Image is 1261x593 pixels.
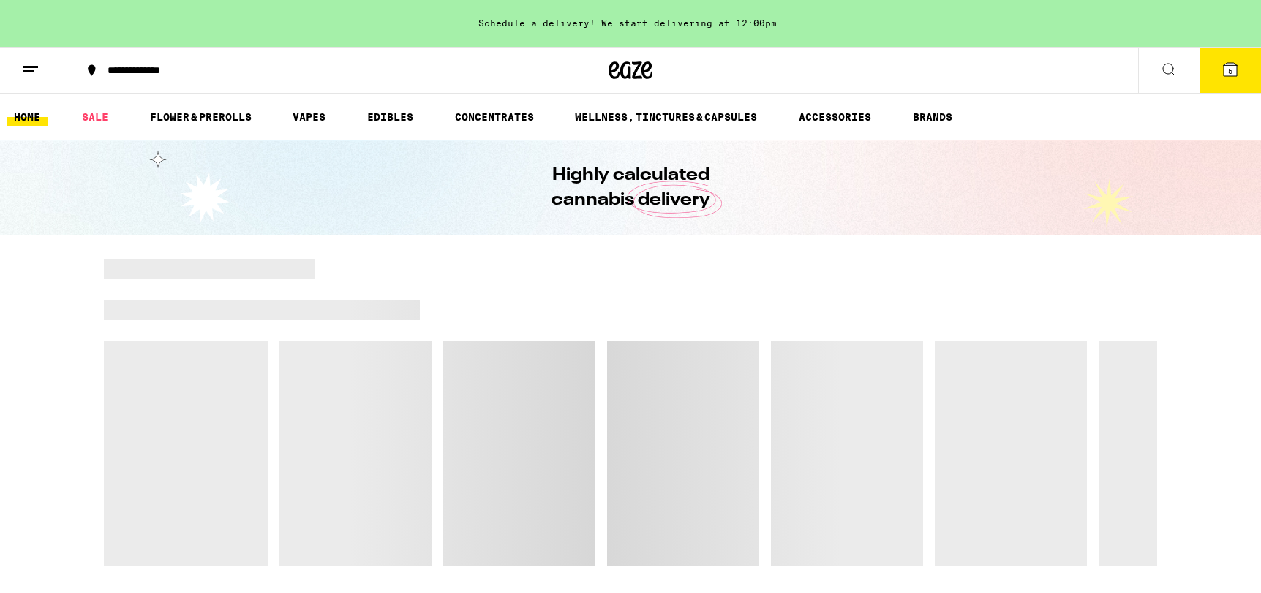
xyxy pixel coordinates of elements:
a: SALE [75,108,116,126]
a: HOME [7,108,48,126]
a: EDIBLES [360,108,421,126]
a: ACCESSORIES [791,108,878,126]
a: FLOWER & PREROLLS [143,108,259,126]
span: 5 [1228,67,1232,75]
button: 5 [1200,48,1261,93]
a: WELLNESS, TINCTURES & CAPSULES [568,108,764,126]
a: VAPES [285,108,333,126]
a: CONCENTRATES [448,108,541,126]
h1: Highly calculated cannabis delivery [510,163,751,213]
a: BRANDS [906,108,960,126]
